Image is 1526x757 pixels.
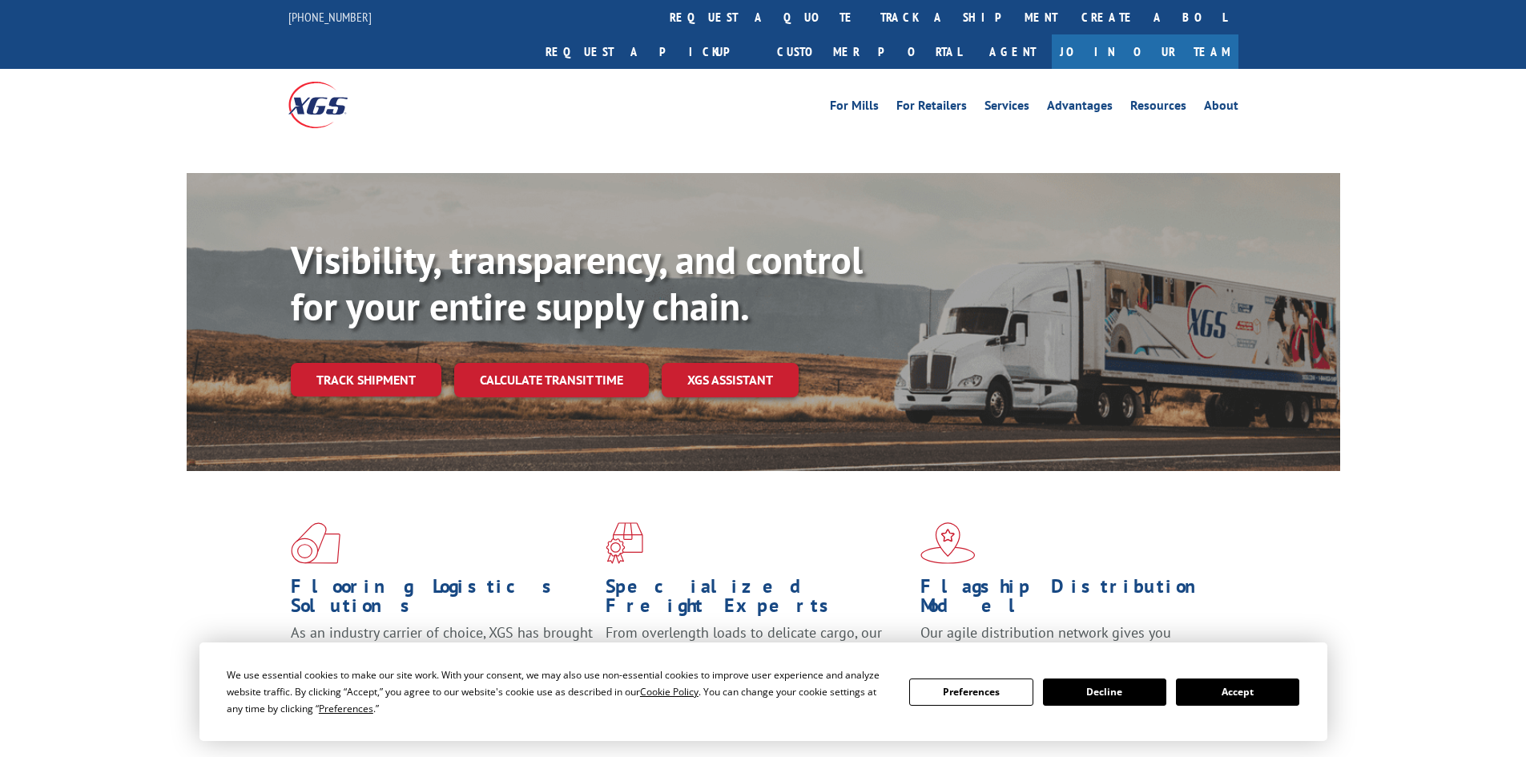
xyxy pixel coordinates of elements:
a: Services [984,99,1029,117]
span: Our agile distribution network gives you nationwide inventory management on demand. [920,623,1215,661]
button: Decline [1043,678,1166,706]
span: Preferences [319,702,373,715]
a: Track shipment [291,363,441,397]
a: Request a pickup [533,34,765,69]
button: Preferences [909,678,1033,706]
a: For Retailers [896,99,967,117]
h1: Specialized Freight Experts [606,577,908,623]
h1: Flooring Logistics Solutions [291,577,594,623]
a: XGS ASSISTANT [662,363,799,397]
img: xgs-icon-total-supply-chain-intelligence-red [291,522,340,564]
a: About [1204,99,1238,117]
h1: Flagship Distribution Model [920,577,1223,623]
a: Resources [1130,99,1186,117]
button: Accept [1176,678,1299,706]
a: Advantages [1047,99,1113,117]
b: Visibility, transparency, and control for your entire supply chain. [291,235,863,331]
p: From overlength loads to delicate cargo, our experienced staff knows the best way to move your fr... [606,623,908,695]
a: Calculate transit time [454,363,649,397]
span: As an industry carrier of choice, XGS has brought innovation and dedication to flooring logistics... [291,623,593,680]
a: For Mills [830,99,879,117]
a: [PHONE_NUMBER] [288,9,372,25]
span: Cookie Policy [640,685,699,699]
a: Agent [973,34,1052,69]
img: xgs-icon-focused-on-flooring-red [606,522,643,564]
a: Join Our Team [1052,34,1238,69]
div: We use essential cookies to make our site work. With your consent, we may also use non-essential ... [227,666,890,717]
div: Cookie Consent Prompt [199,642,1327,741]
img: xgs-icon-flagship-distribution-model-red [920,522,976,564]
a: Customer Portal [765,34,973,69]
